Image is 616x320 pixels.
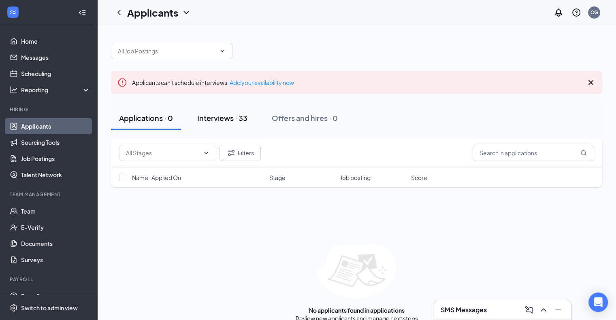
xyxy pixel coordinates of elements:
[10,191,89,198] div: Team Management
[272,113,338,123] div: Offers and hires · 0
[132,79,294,86] span: Applicants can't schedule interviews.
[539,305,548,315] svg: ChevronUp
[553,305,563,315] svg: Minimize
[340,174,371,182] span: Job posting
[10,86,18,94] svg: Analysis
[411,174,427,182] span: Score
[21,203,90,219] a: Team
[21,304,78,312] div: Switch to admin view
[181,8,191,17] svg: ChevronDown
[580,150,587,156] svg: MagnifyingGlass
[537,303,550,316] button: ChevronUp
[226,148,236,158] svg: Filter
[78,8,86,17] svg: Collapse
[219,48,226,54] svg: ChevronDown
[197,113,247,123] div: Interviews · 33
[571,8,581,17] svg: QuestionInfo
[590,9,598,16] div: CG
[230,79,294,86] a: Add your availability now
[441,305,487,314] h3: SMS Messages
[21,49,90,66] a: Messages
[114,8,124,17] svg: ChevronLeft
[21,150,90,167] a: Job Postings
[126,148,200,157] input: All Stages
[586,78,596,87] svg: Cross
[203,150,209,156] svg: ChevronDown
[21,167,90,183] a: Talent Network
[21,134,90,150] a: Sourcing Tools
[220,145,261,161] button: Filter Filters
[21,252,90,268] a: Surveys
[119,113,173,123] div: Applications · 0
[21,86,91,94] div: Reporting
[309,306,405,314] div: No applicants found in applications
[588,292,608,312] div: Open Intercom Messenger
[10,304,18,312] svg: Settings
[132,174,181,182] span: Name · Applied On
[317,244,396,298] img: empty-state
[269,174,286,182] span: Stage
[524,305,534,315] svg: ComposeMessage
[552,303,565,316] button: Minimize
[10,106,89,113] div: Hiring
[21,288,90,304] a: Payroll
[118,47,216,55] input: All Job Postings
[9,8,17,16] svg: WorkstreamLogo
[473,145,594,161] input: Search in applications
[10,276,89,283] div: Payroll
[21,33,90,49] a: Home
[21,219,90,235] a: E-Verify
[21,118,90,134] a: Applicants
[117,78,127,87] svg: Error
[127,6,178,19] h1: Applicants
[21,66,90,82] a: Scheduling
[554,8,563,17] svg: Notifications
[522,303,535,316] button: ComposeMessage
[21,235,90,252] a: Documents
